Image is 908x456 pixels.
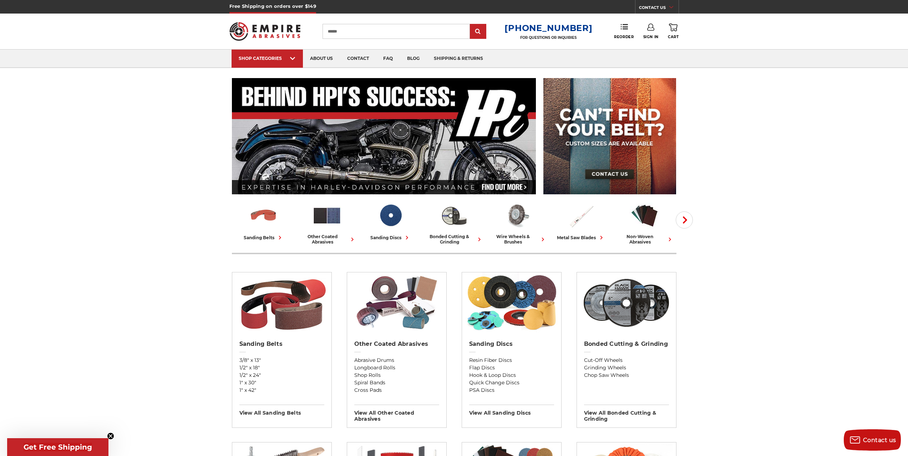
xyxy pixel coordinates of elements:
[469,340,554,348] h2: Sanding Discs
[354,357,439,364] a: Abrasive Drums
[239,56,296,61] div: SHOP CATEGORIES
[844,429,901,451] button: Contact us
[298,234,356,245] div: other coated abrasives
[249,201,278,230] img: Sanding Belts
[557,234,605,241] div: metal saw blades
[668,35,679,39] span: Cart
[107,432,114,440] button: Close teaser
[580,272,673,333] img: Bonded Cutting & Grinding
[863,437,896,444] span: Contact us
[614,35,634,39] span: Reorder
[489,234,547,245] div: wire wheels & brushes
[239,379,324,386] a: 1" x 30"
[504,23,592,33] a: [PHONE_NUMBER]
[24,443,92,451] span: Get Free Shipping
[229,17,301,45] img: Empire Abrasives
[584,364,669,372] a: Grinding Wheels
[471,25,485,39] input: Submit
[376,50,400,68] a: faq
[239,386,324,394] a: 1" x 42"
[354,340,439,348] h2: Other Coated Abrasives
[7,438,108,456] div: Get Free ShippingClose teaser
[239,405,324,416] h3: View All sanding belts
[469,364,554,372] a: Flap Discs
[303,50,340,68] a: about us
[244,234,284,241] div: sanding belts
[469,405,554,416] h3: View All sanding discs
[350,272,443,333] img: Other Coated Abrasives
[427,50,490,68] a: shipping & returns
[298,201,356,245] a: other coated abrasives
[630,201,659,230] img: Non-woven Abrasives
[235,201,293,241] a: sanding belts
[235,272,328,333] img: Sanding Belts
[584,357,669,364] a: Cut-Off Wheels
[354,372,439,379] a: Shop Rolls
[340,50,376,68] a: contact
[239,372,324,379] a: 1/2" x 24"
[400,50,427,68] a: blog
[639,4,679,14] a: CONTACT US
[232,78,536,194] img: Banner for an interview featuring Horsepower Inc who makes Harley performance upgrades featured o...
[239,357,324,364] a: 3/8" x 13"
[354,379,439,386] a: Spiral Bands
[312,201,342,230] img: Other Coated Abrasives
[239,340,324,348] h2: Sanding Belts
[425,201,483,245] a: bonded cutting & grinding
[503,201,532,230] img: Wire Wheels & Brushes
[566,201,596,230] img: Metal Saw Blades
[676,211,693,229] button: Next
[504,35,592,40] p: FOR QUESTIONS OR INQUIRIES
[543,78,676,194] img: promo banner for custom belts.
[489,201,547,245] a: wire wheels & brushes
[425,234,483,245] div: bonded cutting & grinding
[469,386,554,394] a: PSA Discs
[469,379,554,386] a: Quick Change Discs
[439,201,469,230] img: Bonded Cutting & Grinding
[552,201,610,241] a: metal saw blades
[469,357,554,364] a: Resin Fiber Discs
[584,340,669,348] h2: Bonded Cutting & Grinding
[239,364,324,372] a: 1/2" x 18"
[354,405,439,422] h3: View All other coated abrasives
[376,201,405,230] img: Sanding Discs
[354,364,439,372] a: Longboard Rolls
[354,386,439,394] a: Cross Pads
[643,35,659,39] span: Sign In
[465,272,558,333] img: Sanding Discs
[584,372,669,379] a: Chop Saw Wheels
[616,234,674,245] div: non-woven abrasives
[614,24,634,39] a: Reorder
[469,372,554,379] a: Hook & Loop Discs
[362,201,420,241] a: sanding discs
[668,24,679,39] a: Cart
[370,234,411,241] div: sanding discs
[616,201,674,245] a: non-woven abrasives
[584,405,669,422] h3: View All bonded cutting & grinding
